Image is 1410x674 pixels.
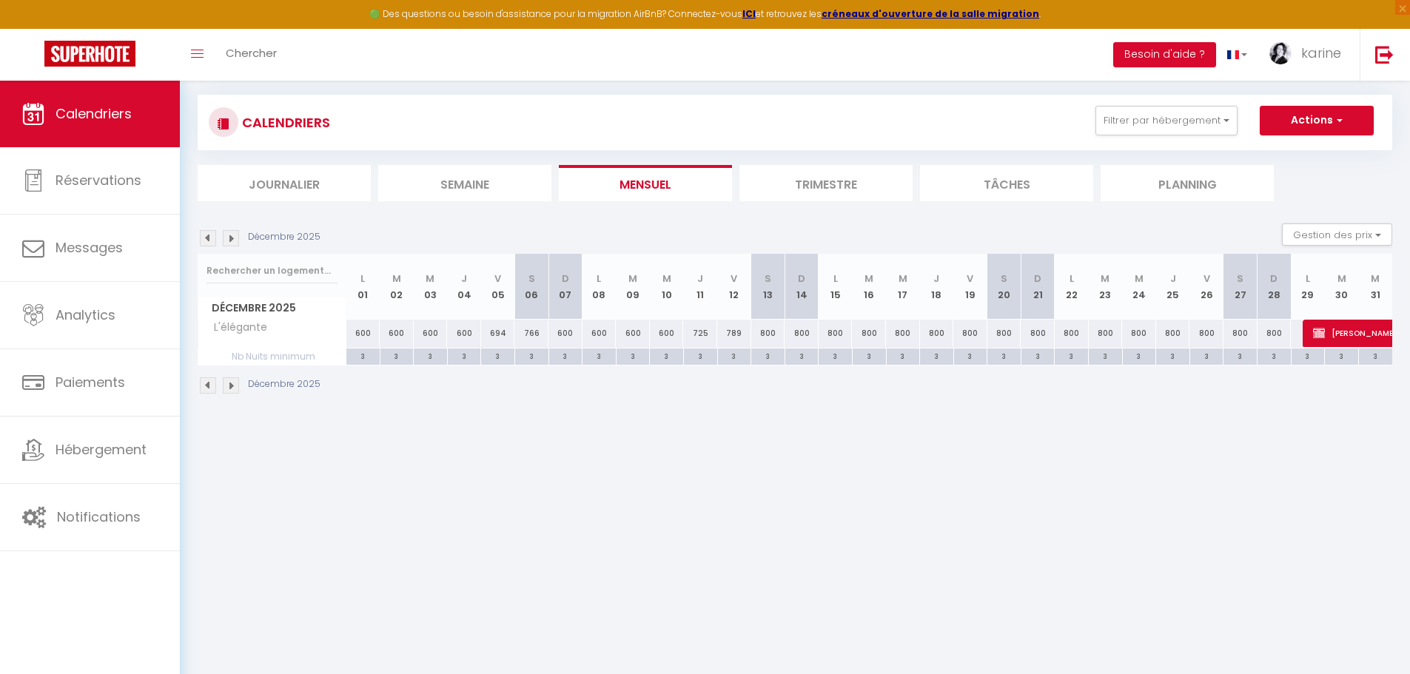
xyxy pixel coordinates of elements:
[44,41,135,67] img: Super Booking
[414,320,448,347] div: 600
[920,320,954,347] div: 800
[1055,348,1088,363] div: 3
[1223,254,1258,320] th: 27
[617,348,650,363] div: 3
[1337,272,1346,286] abbr: M
[198,297,346,319] span: Décembre 2025
[528,272,535,286] abbr: S
[683,320,717,347] div: 725
[56,373,125,391] span: Paiements
[426,272,434,286] abbr: M
[1325,348,1358,363] div: 3
[742,7,756,20] a: ICI
[548,320,583,347] div: 600
[559,165,732,201] li: Mensuel
[953,254,987,320] th: 19
[683,254,717,320] th: 11
[1156,320,1190,347] div: 800
[1055,254,1089,320] th: 22
[56,306,115,324] span: Analytics
[616,320,650,347] div: 600
[718,348,751,363] div: 3
[1055,320,1089,347] div: 800
[1292,348,1325,363] div: 3
[1203,272,1210,286] abbr: V
[886,254,920,320] th: 17
[248,230,320,244] p: Décembre 2025
[248,377,320,391] p: Décembre 2025
[1237,272,1243,286] abbr: S
[822,7,1039,20] a: créneaux d'ouverture de la salle migration
[201,320,271,336] span: L'élégante
[920,254,954,320] th: 18
[852,320,886,347] div: 800
[360,272,365,286] abbr: L
[1269,42,1292,64] img: ...
[1123,348,1156,363] div: 3
[1113,42,1216,67] button: Besoin d'aide ?
[853,348,886,363] div: 3
[1170,272,1176,286] abbr: J
[739,165,913,201] li: Trimestre
[987,320,1021,347] div: 800
[1021,254,1055,320] th: 21
[1190,348,1223,363] div: 3
[1223,348,1257,363] div: 3
[1089,348,1122,363] div: 3
[785,348,819,363] div: 3
[628,272,637,286] abbr: M
[765,272,771,286] abbr: S
[461,272,467,286] abbr: J
[346,254,380,320] th: 01
[1122,320,1156,347] div: 800
[514,320,548,347] div: 766
[56,104,132,123] span: Calendriers
[852,254,886,320] th: 16
[1291,254,1325,320] th: 29
[1101,165,1274,201] li: Planning
[1270,272,1278,286] abbr: D
[1122,254,1156,320] th: 24
[238,106,330,139] h3: CALENDRIERS
[717,254,751,320] th: 12
[207,257,338,284] input: Rechercher un logement...
[886,320,920,347] div: 800
[717,320,751,347] div: 789
[1089,254,1123,320] th: 23
[494,272,501,286] abbr: V
[380,254,414,320] th: 02
[697,272,703,286] abbr: J
[1258,320,1292,347] div: 800
[1359,348,1392,363] div: 3
[865,272,873,286] abbr: M
[798,272,805,286] abbr: D
[57,508,141,526] span: Notifications
[1001,272,1007,286] abbr: S
[1282,223,1392,246] button: Gestion des prix
[346,348,380,363] div: 3
[481,254,515,320] th: 05
[650,348,683,363] div: 3
[447,320,481,347] div: 600
[215,29,288,81] a: Chercher
[380,348,414,363] div: 3
[481,348,514,363] div: 3
[1156,348,1189,363] div: 3
[1021,348,1055,363] div: 3
[549,348,583,363] div: 3
[987,348,1021,363] div: 3
[56,440,147,459] span: Hébergement
[56,238,123,257] span: Messages
[198,165,371,201] li: Journalier
[56,171,141,189] span: Réservations
[1260,106,1374,135] button: Actions
[583,254,617,320] th: 08
[448,348,481,363] div: 3
[1089,320,1123,347] div: 800
[1223,320,1258,347] div: 800
[987,254,1021,320] th: 20
[597,272,601,286] abbr: L
[515,348,548,363] div: 3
